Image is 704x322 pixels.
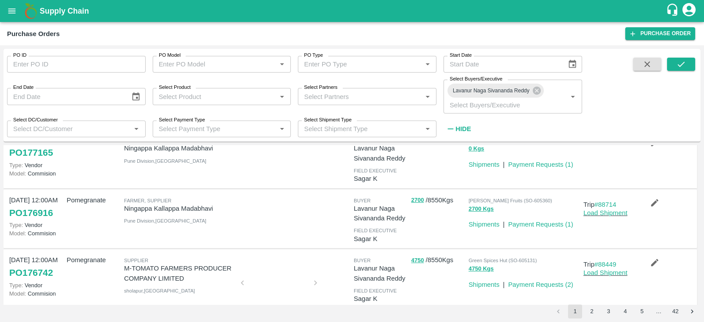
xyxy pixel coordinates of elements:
[9,195,63,205] p: [DATE] 12:00AM
[276,91,288,102] button: Open
[583,209,627,216] a: Load Shipment
[469,221,499,228] a: Shipments
[155,59,263,70] input: Enter PO Model
[9,230,26,237] span: Model:
[618,304,632,318] button: Go to page 4
[447,86,535,95] span: Lavanur Naga Sivananda Reddy
[124,204,235,213] p: Ningappa Kallappa Madabhavi
[10,123,128,135] input: Select DC/Customer
[124,218,206,223] span: Pune Division , [GEOGRAPHIC_DATA]
[499,156,505,169] div: |
[13,52,26,59] label: PO ID
[469,144,484,154] button: 0 Kgs
[668,304,682,318] button: Go to page 42
[124,143,235,153] p: Ningappa Kallappa Madabhavi
[13,117,58,124] label: Select DC/Customer
[9,290,26,297] span: Model:
[276,123,288,135] button: Open
[124,288,195,293] span: sholapur , [GEOGRAPHIC_DATA]
[354,143,407,163] p: Lavanur Naga Sivananda Reddy
[22,2,40,20] img: logo
[469,258,537,263] span: Green Spices Hut (SO-605131)
[159,52,181,59] label: PO Model
[9,162,23,168] span: Type:
[9,221,63,229] p: Vendor
[66,255,120,265] p: Pomegranate
[13,84,33,91] label: End Date
[159,117,205,124] label: Select Payment Type
[9,222,23,228] span: Type:
[455,125,471,132] strong: Hide
[354,263,407,283] p: Lavanur Naga Sivananda Reddy
[564,56,581,73] button: Choose date
[124,158,206,164] span: Pune Division , [GEOGRAPHIC_DATA]
[354,198,370,203] span: buyer
[666,3,681,19] div: customer-support
[304,84,337,91] label: Select Partners
[450,52,472,59] label: Start Date
[7,56,146,73] input: Enter PO ID
[276,59,288,70] button: Open
[354,294,407,304] p: Sagar K
[155,123,263,135] input: Select Payment Type
[9,170,26,177] span: Model:
[447,84,544,98] div: Lavanur Naga Sivananda Reddy
[411,195,424,205] button: 2700
[411,255,465,265] p: / 8550 Kgs
[9,229,63,238] p: Commision
[583,269,627,276] a: Load Shipment
[469,264,494,274] button: 4750 Kgs
[9,281,63,289] p: Vendor
[9,282,23,289] span: Type:
[444,56,561,73] input: Start Date
[9,265,53,281] a: PO176742
[585,304,599,318] button: Go to page 2
[9,161,63,169] p: Vendor
[354,288,397,293] span: field executive
[124,258,148,263] span: Supplier
[499,216,505,229] div: |
[685,304,699,318] button: Go to next page
[625,27,695,40] a: Purchase Order
[354,168,397,173] span: field executive
[422,91,433,102] button: Open
[508,221,573,228] a: Payment Requests (1)
[159,84,191,91] label: Select Product
[411,195,465,205] p: / 8550 Kgs
[9,145,53,161] a: PO177165
[354,204,407,223] p: Lavanur Naga Sivananda Reddy
[652,307,666,316] div: …
[594,201,616,208] a: #88714
[681,2,697,20] div: account of current user
[354,258,370,263] span: buyer
[354,228,397,233] span: field executive
[568,304,582,318] button: page 1
[594,261,616,268] a: #88449
[40,5,666,17] a: Supply Chain
[301,59,408,70] input: Enter PO Type
[301,91,419,102] input: Select Partners
[354,234,407,244] p: Sagar K
[9,205,53,221] a: PO176916
[508,161,573,168] a: Payment Requests (1)
[128,88,144,105] button: Choose date
[469,204,494,214] button: 2700 Kgs
[66,195,120,205] p: Pomegranate
[7,88,124,105] input: End Date
[508,281,573,288] a: Payment Requests (2)
[304,117,352,124] label: Select Shipment Type
[601,304,616,318] button: Go to page 3
[422,59,433,70] button: Open
[131,123,142,135] button: Open
[469,281,499,288] a: Shipments
[583,200,637,209] p: Trip
[9,169,63,178] p: Commision
[444,121,473,136] button: Hide
[499,276,505,289] div: |
[411,256,424,266] button: 4750
[304,52,323,59] label: PO Type
[124,198,172,203] span: Farmer, Supplier
[155,91,274,102] input: Select Product
[7,28,60,40] div: Purchase Orders
[422,123,433,135] button: Open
